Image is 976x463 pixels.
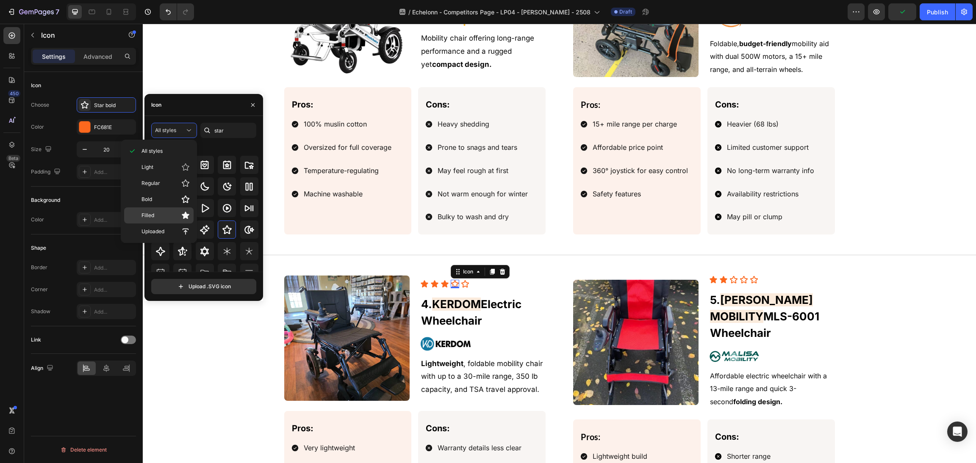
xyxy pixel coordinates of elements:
[278,333,402,372] p: , foldable mobility chair with up to a 30-mile range, 350 lb capacity, and TSA travel approval.
[151,101,161,109] div: Icon
[450,96,534,105] span: 15+ mile range per charge
[143,24,976,463] iframe: Design area
[584,119,666,128] span: Limited customer support
[277,313,328,327] img: Muslin Comfort
[282,397,396,412] div: Cons:
[141,179,160,187] span: Regular
[31,82,41,89] div: Icon
[94,102,134,109] div: Star bold
[161,96,224,105] span: 100% muslin cotton
[289,274,338,287] span: KERDOM
[31,123,44,131] div: Color
[571,74,685,88] div: Cons:
[31,196,60,204] div: Background
[278,8,402,47] p: Mobility chair offering long-range performance and a rugged yet
[571,406,685,420] div: Cons:
[141,212,154,219] span: Filled
[151,123,197,138] button: All styles
[295,187,385,199] p: Bulky to wash and dry
[83,52,112,61] p: Advanced
[42,52,66,61] p: Settings
[584,96,636,105] span: Heavier (68 lbs)
[94,216,134,224] div: Add...
[295,420,379,428] span: Warranty details less clear
[927,8,948,17] div: Publish
[31,363,55,374] div: Align
[295,166,385,174] span: Not warm enough for winter
[55,7,59,17] p: 7
[94,308,134,316] div: Add...
[295,96,347,105] span: Heavy shedding
[160,3,194,20] div: Undo/Redo
[161,141,249,153] p: Temperature-regulating
[412,8,591,17] span: Echelonn - Competitors Page - LP04 - [PERSON_NAME] - 2508
[619,8,632,16] span: Draft
[6,155,20,162] div: Beta
[31,216,44,223] div: Color
[408,8,410,17] span: /
[200,123,256,138] input: Search icon
[60,445,107,455] div: Delete element
[31,144,53,155] div: Size
[567,348,684,382] span: Affordable electric wheelchair with a 13-mile range and quick 3-second
[289,36,349,45] strong: compact design.
[450,141,545,153] p: 360° joystick for easy control
[278,336,321,344] strong: Lightweight
[437,406,551,420] div: Pros:
[584,187,671,199] p: May pill or clump
[141,163,153,171] span: Light
[567,270,670,299] span: [PERSON_NAME] MOBILITY
[920,3,955,20] button: Publish
[141,196,152,203] span: Bold
[161,164,249,176] p: Machine washable
[584,428,628,437] span: Shorter range
[567,286,677,316] span: MLS-6001 Wheelchair
[947,422,968,442] div: Open Intercom Messenger
[141,252,267,377] img: Muslin Comfort
[430,256,556,381] img: ComfyCubs
[450,164,545,176] p: Safety features
[31,308,50,315] div: Shadow
[31,264,47,271] div: Border
[155,127,176,133] span: All styles
[141,147,163,155] span: All styles
[141,228,164,235] span: Uploaded
[151,279,256,294] button: Upload .SVG icon
[450,428,505,437] span: Lightweight build
[161,420,212,428] span: Very lightweight
[277,7,403,48] div: Rich Text Editor. Editing area: main
[3,3,63,20] button: 7
[94,168,134,176] div: Add...
[31,101,49,109] div: Choose
[450,119,520,128] span: Affordable price point
[295,143,366,151] span: May feel rough at first
[567,270,577,283] span: 5.
[437,74,551,88] div: Pros:
[31,166,62,178] div: Padding
[8,90,20,97] div: 450
[148,397,262,412] div: Pros:
[31,244,46,252] div: Shape
[566,325,617,340] img: Comy Cubs
[177,282,231,291] div: Upload .SVG icon
[94,264,134,272] div: Add...
[282,74,396,88] div: Cons:
[41,30,113,40] p: Icon
[94,286,134,294] div: Add...
[295,119,374,128] span: Prone to snags and tears
[148,74,262,88] div: Pros:
[584,166,656,174] span: Availability restrictions
[31,443,136,457] button: Delete element
[277,271,403,306] h2: 4.
[161,119,249,128] span: Oversized for full coverage
[94,124,134,131] div: FC681E
[31,286,48,293] div: Corner
[591,374,640,382] strong: folding design.
[584,143,671,151] span: No long-term warranty info
[31,336,41,344] div: Link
